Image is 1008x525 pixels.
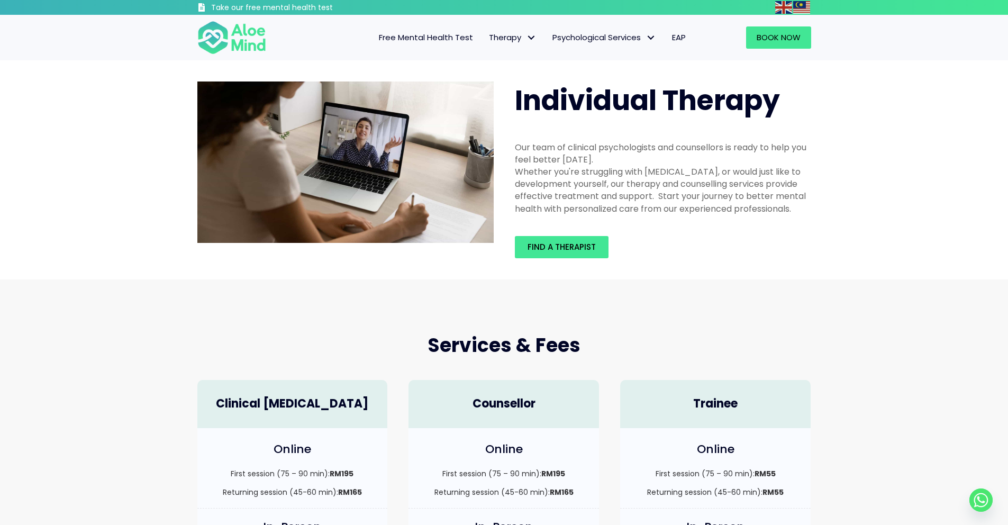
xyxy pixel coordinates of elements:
[793,1,811,13] a: Malay
[197,82,494,243] img: Therapy online individual
[552,32,656,43] span: Psychological Services
[419,487,588,497] p: Returning session (45-60 min):
[631,468,800,479] p: First session (75 – 90 min):
[419,468,588,479] p: First session (75 – 90 min):
[541,468,565,479] strong: RM195
[489,32,537,43] span: Therapy
[775,1,793,13] a: English
[631,441,800,458] h4: Online
[481,26,544,49] a: TherapyTherapy: submenu
[211,3,389,13] h3: Take our free mental health test
[428,332,580,359] span: Services & Fees
[643,30,659,46] span: Psychological Services: submenu
[969,488,993,512] a: Whatsapp
[280,26,694,49] nav: Menu
[208,468,377,479] p: First session (75 – 90 min):
[208,396,377,412] h4: Clinical [MEDICAL_DATA]
[208,441,377,458] h4: Online
[515,81,780,120] span: Individual Therapy
[338,487,362,497] strong: RM165
[208,487,377,497] p: Returning session (45-60 min):
[197,20,266,55] img: Aloe mind Logo
[631,487,800,497] p: Returning session (45-60 min):
[550,487,574,497] strong: RM165
[515,166,811,215] div: Whether you're struggling with [MEDICAL_DATA], or would just like to development yourself, our th...
[528,241,596,252] span: Find a therapist
[524,30,539,46] span: Therapy: submenu
[757,32,801,43] span: Book Now
[672,32,686,43] span: EAP
[793,1,810,14] img: ms
[379,32,473,43] span: Free Mental Health Test
[775,1,792,14] img: en
[197,3,389,15] a: Take our free mental health test
[544,26,664,49] a: Psychological ServicesPsychological Services: submenu
[755,468,776,479] strong: RM55
[419,396,588,412] h4: Counsellor
[515,236,609,258] a: Find a therapist
[330,468,353,479] strong: RM195
[419,441,588,458] h4: Online
[664,26,694,49] a: EAP
[631,396,800,412] h4: Trainee
[762,487,784,497] strong: RM55
[515,141,811,166] div: Our team of clinical psychologists and counsellors is ready to help you feel better [DATE].
[746,26,811,49] a: Book Now
[371,26,481,49] a: Free Mental Health Test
